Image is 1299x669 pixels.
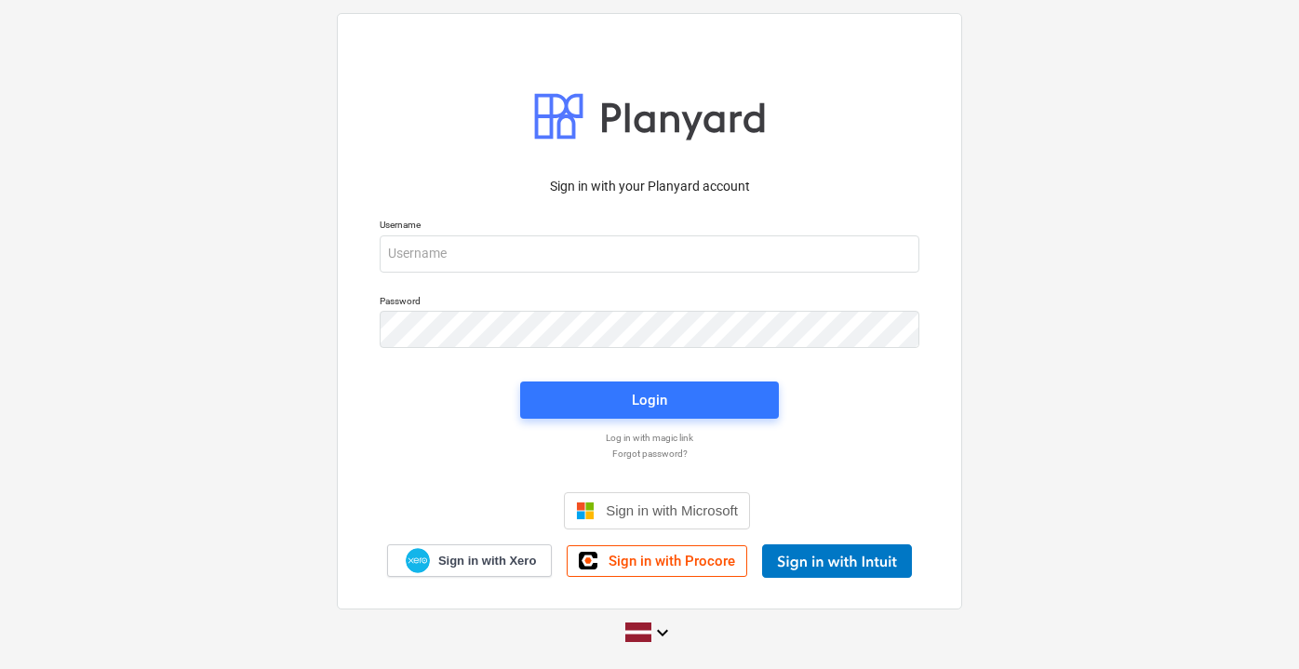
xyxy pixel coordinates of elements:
[380,219,919,234] p: Username
[576,502,595,520] img: Microsoft logo
[438,553,536,569] span: Sign in with Xero
[520,381,779,419] button: Login
[632,388,667,412] div: Login
[406,548,430,573] img: Xero logo
[370,432,929,444] a: Log in with magic link
[567,545,747,577] a: Sign in with Procore
[606,502,738,518] span: Sign in with Microsoft
[387,544,553,577] a: Sign in with Xero
[370,448,929,460] a: Forgot password?
[609,553,735,569] span: Sign in with Procore
[380,177,919,196] p: Sign in with your Planyard account
[380,235,919,273] input: Username
[651,622,674,644] i: keyboard_arrow_down
[380,295,919,311] p: Password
